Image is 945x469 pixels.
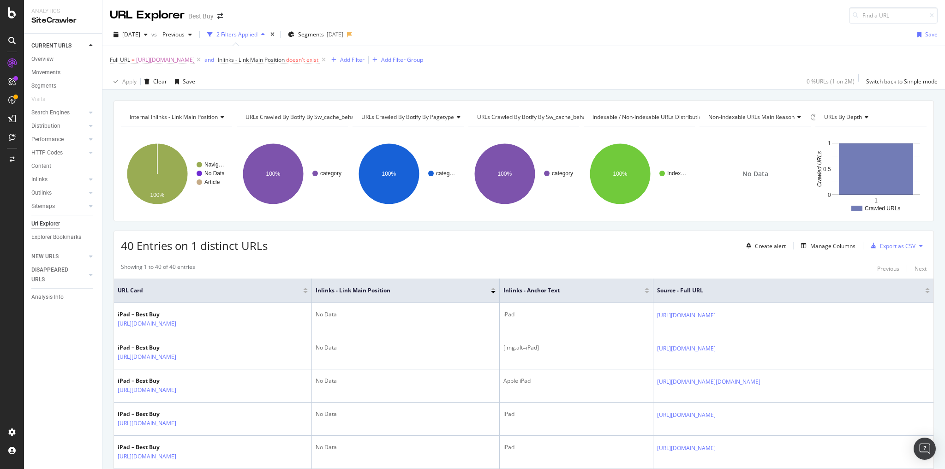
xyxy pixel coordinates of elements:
a: [URL][DOMAIN_NAME][DOMAIN_NAME] [657,377,760,386]
div: Outlinks [31,188,52,198]
div: DISAPPEARED URLS [31,265,78,285]
div: iPad – Best Buy [118,310,216,319]
div: NEW URLS [31,252,59,261]
div: CURRENT URLS [31,41,72,51]
a: [URL][DOMAIN_NAME] [118,419,176,428]
a: HTTP Codes [31,148,86,158]
span: URLs Crawled By Botify By sw_cache_behaviors [477,113,598,121]
div: Analytics [31,7,95,15]
div: Apple iPad [503,377,649,385]
div: No Data [316,310,496,319]
div: Best Buy [188,12,214,21]
div: Sitemaps [31,202,55,211]
input: Find a URL [849,7,938,24]
a: [URL][DOMAIN_NAME] [657,410,716,420]
span: Inlinks - Link Main Position [316,286,477,295]
text: 1 [828,140,831,147]
div: Apply [122,77,137,85]
svg: A chart. [468,134,579,214]
div: Segments [31,81,56,91]
span: 2025 Jul. 29th [122,30,140,38]
div: iPad [503,310,649,319]
div: No Data [316,377,496,385]
div: No Data [316,443,496,451]
text: 100% [613,171,628,177]
a: Movements [31,68,96,77]
svg: A chart. [584,134,694,214]
div: Previous [877,265,899,273]
text: 100% [382,171,396,177]
text: 100% [150,192,165,198]
div: arrow-right-arrow-left [217,13,223,19]
text: categ… [436,170,455,177]
h4: URLs Crawled By Botify By pagetype [359,110,468,125]
span: URLs Crawled By Botify By pagetype [361,113,454,121]
h4: URLs by Depth [822,110,918,125]
h4: Indexable / Non-Indexable URLs Distribution [591,110,719,125]
div: Inlinks [31,175,48,184]
a: CURRENT URLS [31,41,86,51]
div: Save [925,30,938,38]
a: Performance [31,135,86,144]
div: Showing 1 to 40 of 40 entries [121,263,195,274]
span: 40 Entries on 1 distinct URLs [121,238,268,253]
span: No Data [742,169,768,178]
span: [URL][DOMAIN_NAME] [136,53,195,66]
text: 0.5 [823,166,831,172]
div: iPad [503,443,649,451]
span: Inlinks - Link Main Position [218,56,285,64]
h4: URLs Crawled By Botify By sw_cache_behaviors [475,110,612,125]
text: Article [204,179,220,185]
span: Internal Inlinks - Link Main Position [130,113,218,121]
svg: A chart. [353,134,463,214]
a: Search Engines [31,108,86,118]
div: Add Filter [340,56,365,64]
button: 2 Filters Applied [203,27,269,42]
div: iPad – Best Buy [118,377,216,385]
a: [URL][DOMAIN_NAME] [118,386,176,395]
button: Apply [110,74,137,89]
text: 1 [874,197,878,204]
svg: A chart. [121,134,231,214]
span: Indexable / Non-Indexable URLs distribution [592,113,705,121]
a: [URL][DOMAIN_NAME] [657,344,716,353]
div: Url Explorer [31,219,60,229]
a: Content [31,161,96,171]
div: No Data [316,344,496,352]
div: Movements [31,68,60,77]
button: Manage Columns [797,240,855,251]
div: 0 % URLs ( 1 on 2M ) [807,77,855,85]
div: Open Intercom Messenger [914,438,936,460]
a: Sitemaps [31,202,86,211]
div: Explorer Bookmarks [31,232,81,242]
button: Add Filter Group [369,54,423,65]
div: Switch back to Simple mode [866,77,938,85]
text: No Data [204,170,225,177]
a: Outlinks [31,188,86,198]
svg: A chart. [237,134,347,214]
div: URL Explorer [110,7,185,23]
text: category [552,170,573,177]
div: SiteCrawler [31,15,95,26]
text: Index… [667,170,686,177]
span: doesn't exist [286,56,318,64]
div: iPad – Best Buy [118,344,216,352]
div: iPad [503,410,649,418]
button: Save [171,74,195,89]
div: iPad – Best Buy [118,410,216,418]
h4: Internal Inlinks - Link Main Position [128,110,232,125]
a: Analysis Info [31,292,96,302]
div: [DATE] [327,30,343,38]
a: Explorer Bookmarks [31,232,96,242]
div: Add Filter Group [381,56,423,64]
button: Create alert [742,238,786,253]
button: Export as CSV [867,238,915,253]
a: [URL][DOMAIN_NAME] [657,444,716,453]
span: URL Card [118,286,301,295]
div: Manage Columns [810,242,855,250]
text: Navig… [204,161,224,168]
div: Create alert [755,242,786,250]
